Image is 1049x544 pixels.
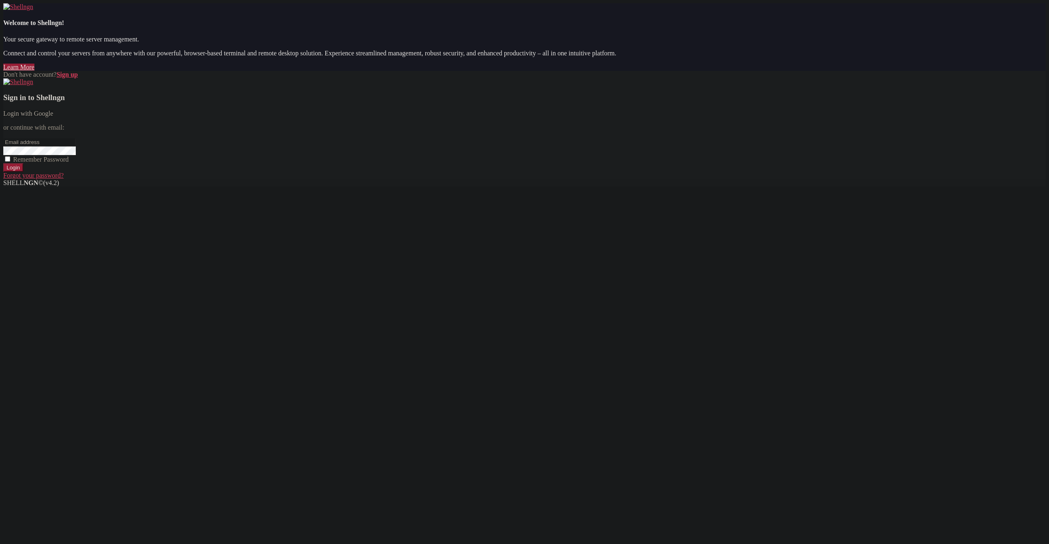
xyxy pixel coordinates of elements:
h3: Sign in to Shellngn [3,93,1046,102]
div: Don't have account? [3,71,1046,78]
p: or continue with email: [3,124,1046,131]
img: Shellngn [3,78,33,86]
input: Login [3,163,23,172]
a: Login with Google [3,110,53,117]
span: 4.2.0 [43,179,59,186]
input: Remember Password [5,156,10,162]
h4: Welcome to Shellngn! [3,19,1046,27]
span: SHELL © [3,179,59,186]
b: NGN [24,179,39,186]
img: Shellngn [3,3,33,11]
span: Remember Password [13,156,69,163]
p: Your secure gateway to remote server management. [3,36,1046,43]
a: Sign up [57,71,78,78]
a: Forgot your password? [3,172,64,179]
a: Learn More [3,64,34,71]
input: Email address [3,138,76,146]
p: Connect and control your servers from anywhere with our powerful, browser-based terminal and remo... [3,50,1046,57]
